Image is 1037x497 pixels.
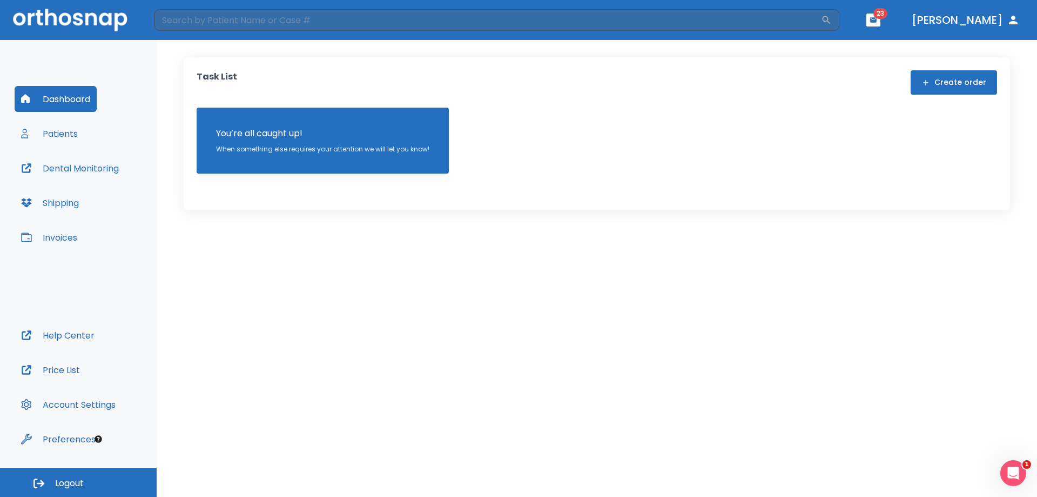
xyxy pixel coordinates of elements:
span: 23 [873,8,887,19]
button: Invoices [15,224,84,250]
button: Patients [15,121,84,147]
button: Price List [15,357,86,383]
p: You’re all caught up! [216,127,429,140]
button: Dashboard [15,86,97,112]
button: [PERSON_NAME] [907,10,1024,30]
iframe: Intercom live chat [1000,460,1026,486]
span: 1 [1022,460,1031,469]
button: Account Settings [15,392,122,418]
img: Orthosnap [13,9,127,31]
p: Task List [197,70,237,95]
p: When something else requires your attention we will let you know! [216,144,429,154]
button: Create order [911,70,997,95]
div: Tooltip anchor [93,434,103,444]
button: Preferences [15,426,102,452]
button: Dental Monitoring [15,155,125,181]
button: Help Center [15,322,101,348]
span: Logout [55,478,84,489]
input: Search by Patient Name or Case # [154,9,821,31]
button: Shipping [15,190,85,216]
